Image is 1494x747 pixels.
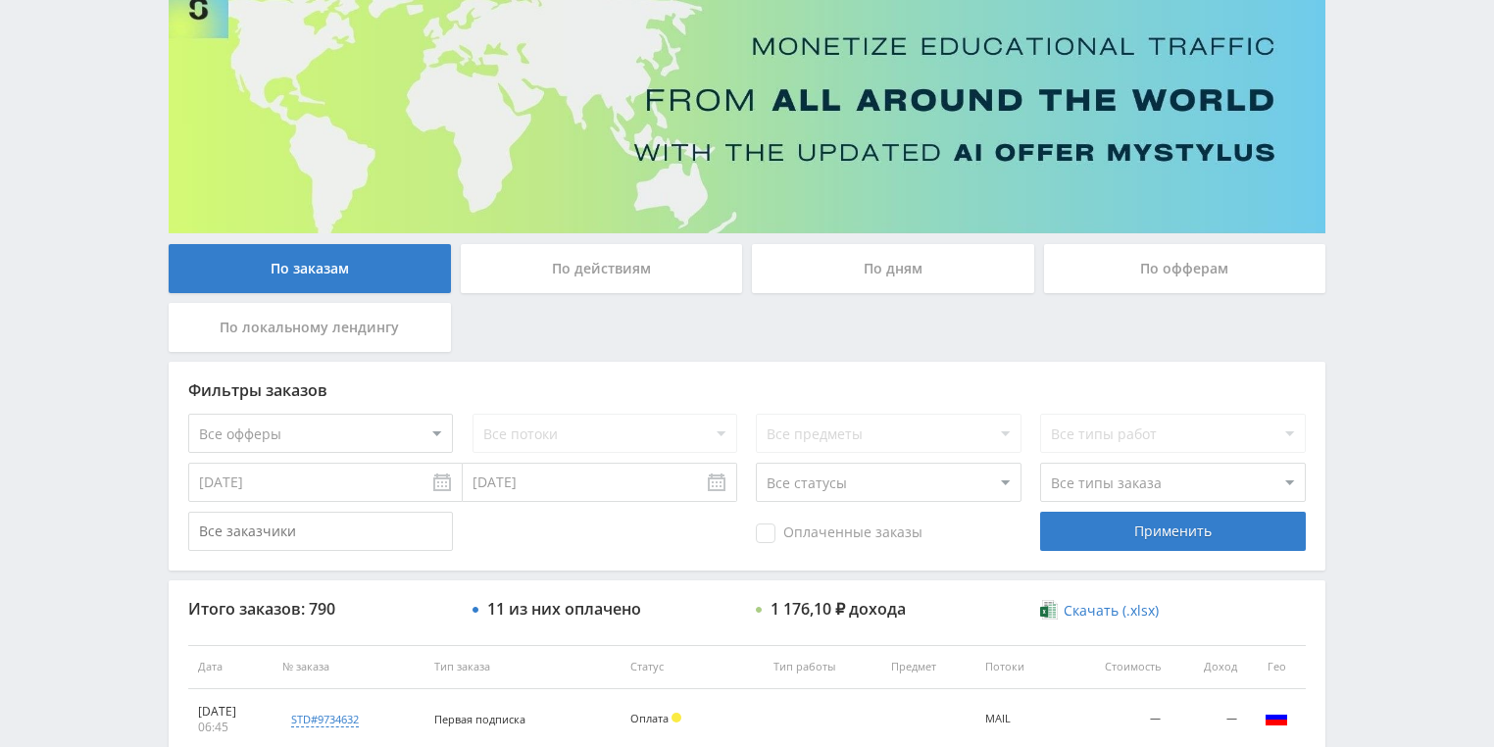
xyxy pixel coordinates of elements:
img: rus.png [1265,706,1288,729]
div: По действиям [461,244,743,293]
div: По локальному лендингу [169,303,451,352]
input: Все заказчики [188,512,453,551]
th: № заказа [273,645,424,689]
div: 11 из них оплачено [487,600,641,618]
th: Дата [188,645,273,689]
span: Оплата [630,711,669,725]
span: Первая подписка [434,712,525,726]
div: Итого заказов: 790 [188,600,453,618]
div: MAIL [985,713,1051,725]
span: Оплаченные заказы [756,523,922,543]
th: Предмет [881,645,975,689]
span: Скачать (.xlsx) [1064,603,1159,619]
div: Фильтры заказов [188,381,1306,399]
div: Применить [1040,512,1305,551]
div: std#9734632 [291,712,359,727]
span: Холд [672,713,681,722]
div: По заказам [169,244,451,293]
th: Стоимость [1061,645,1170,689]
div: По офферам [1044,244,1326,293]
div: [DATE] [198,704,263,720]
a: Скачать (.xlsx) [1040,601,1158,621]
th: Потоки [975,645,1061,689]
img: xlsx [1040,600,1057,620]
th: Гео [1247,645,1306,689]
th: Тип заказа [424,645,621,689]
th: Доход [1170,645,1247,689]
th: Тип работы [764,645,881,689]
div: 06:45 [198,720,263,735]
div: По дням [752,244,1034,293]
div: 1 176,10 ₽ дохода [771,600,906,618]
th: Статус [621,645,764,689]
